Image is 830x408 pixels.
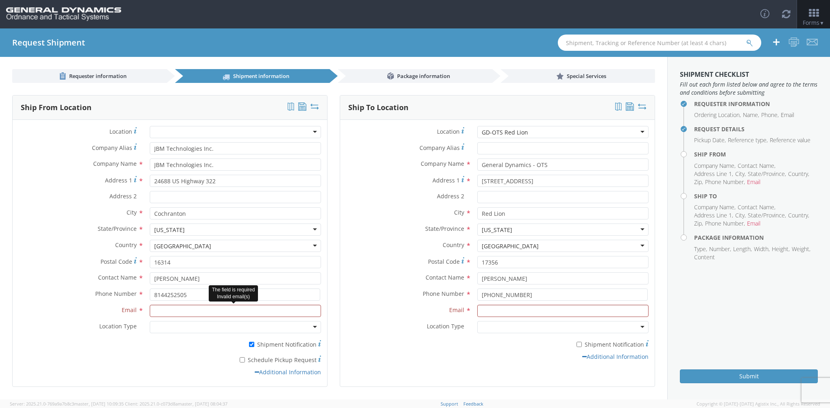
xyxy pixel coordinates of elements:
[694,193,818,199] h4: Ship To
[150,339,321,349] label: Shipment Notification
[115,241,137,249] span: Country
[463,401,483,407] a: Feedback
[109,192,137,200] span: Address 2
[338,69,492,83] a: Package information
[127,208,137,216] span: City
[441,401,458,407] a: Support
[454,208,464,216] span: City
[154,242,211,250] div: [GEOGRAPHIC_DATA]
[680,369,818,383] button: Submit
[69,72,127,80] span: Requester information
[249,342,254,347] input: Shipment Notification
[770,136,810,144] li: Reference value
[99,322,137,330] span: Location Type
[582,353,649,360] a: Additional Information
[694,151,818,157] h4: Ship From
[788,170,809,178] li: Country
[100,258,132,265] span: Postal Code
[788,211,809,219] li: Country
[178,401,227,407] span: master, [DATE] 08:04:37
[694,211,733,219] li: Address Line 1
[240,357,245,362] input: Schedule Pickup Request
[427,322,464,330] span: Location Type
[419,144,460,152] span: Company Alias
[482,226,512,234] div: [US_STATE]
[694,219,703,228] li: Zip
[694,101,818,107] h4: Requester Information
[423,290,464,297] span: Phone Number
[175,69,330,83] a: Shipment information
[12,38,85,47] h4: Request Shipment
[792,245,810,253] li: Weight
[105,176,132,184] span: Address 1
[680,71,818,78] h3: Shipment Checklist
[680,80,818,97] span: Fill out each form listed below and agree to the terms and conditions before submitting
[255,368,321,376] a: Additional Information
[150,354,321,364] label: Schedule Pickup Request
[98,273,137,281] span: Contact Name
[748,211,786,219] li: State/Province
[421,160,464,167] span: Company Name
[500,69,655,83] a: Special Services
[694,245,707,253] li: Type
[747,178,760,186] li: Email
[432,176,460,184] span: Address 1
[743,111,759,119] li: Name
[12,69,167,83] a: Requester information
[122,306,137,314] span: Email
[154,226,185,234] div: [US_STATE]
[694,162,736,170] li: Company Name
[694,234,818,241] h4: Package Information
[74,401,124,407] span: master, [DATE] 10:09:35
[697,401,820,407] span: Copyright © [DATE]-[DATE] Agistix Inc., All Rights Reserved
[694,170,733,178] li: Address Line 1
[437,128,460,135] span: Location
[477,339,649,349] label: Shipment Notification
[694,136,726,144] li: Pickup Date
[735,170,746,178] li: City
[694,253,715,261] li: Content
[426,273,464,281] span: Contact Name
[819,20,824,26] span: ▼
[482,242,539,250] div: [GEOGRAPHIC_DATA]
[567,72,606,80] span: Special Services
[425,225,464,232] span: State/Province
[738,203,775,211] li: Contact Name
[748,170,786,178] li: State/Province
[728,136,768,144] li: Reference type
[694,111,741,119] li: Ordering Location
[733,245,752,253] li: Length
[694,203,736,211] li: Company Name
[772,245,790,253] li: Height
[437,192,464,200] span: Address 2
[761,111,779,119] li: Phone
[233,72,289,80] span: Shipment information
[803,19,824,26] span: Forms
[781,111,794,119] li: Email
[92,144,132,152] span: Company Alias
[95,290,137,297] span: Phone Number
[93,160,137,167] span: Company Name
[709,245,731,253] li: Number
[735,211,746,219] li: City
[449,306,464,314] span: Email
[125,401,227,407] span: Client: 2025.21.0-c073d8a
[558,35,761,51] input: Shipment, Tracking or Reference Number (at least 4 chars)
[109,128,132,135] span: Location
[694,126,818,132] h4: Request Details
[738,162,775,170] li: Contact Name
[482,128,528,137] div: GD-OTS Red Lion
[6,7,121,21] img: gd-ots-0c3321f2eb4c994f95cb.png
[747,219,760,228] li: Email
[705,219,745,228] li: Phone Number
[209,285,258,302] div: The field is required Invalid email(s)
[21,104,92,112] h3: Ship From Location
[348,104,408,112] h3: Ship To Location
[397,72,450,80] span: Package information
[705,178,745,186] li: Phone Number
[98,225,137,232] span: State/Province
[428,258,460,265] span: Postal Code
[754,245,770,253] li: Width
[694,178,703,186] li: Zip
[443,241,464,249] span: Country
